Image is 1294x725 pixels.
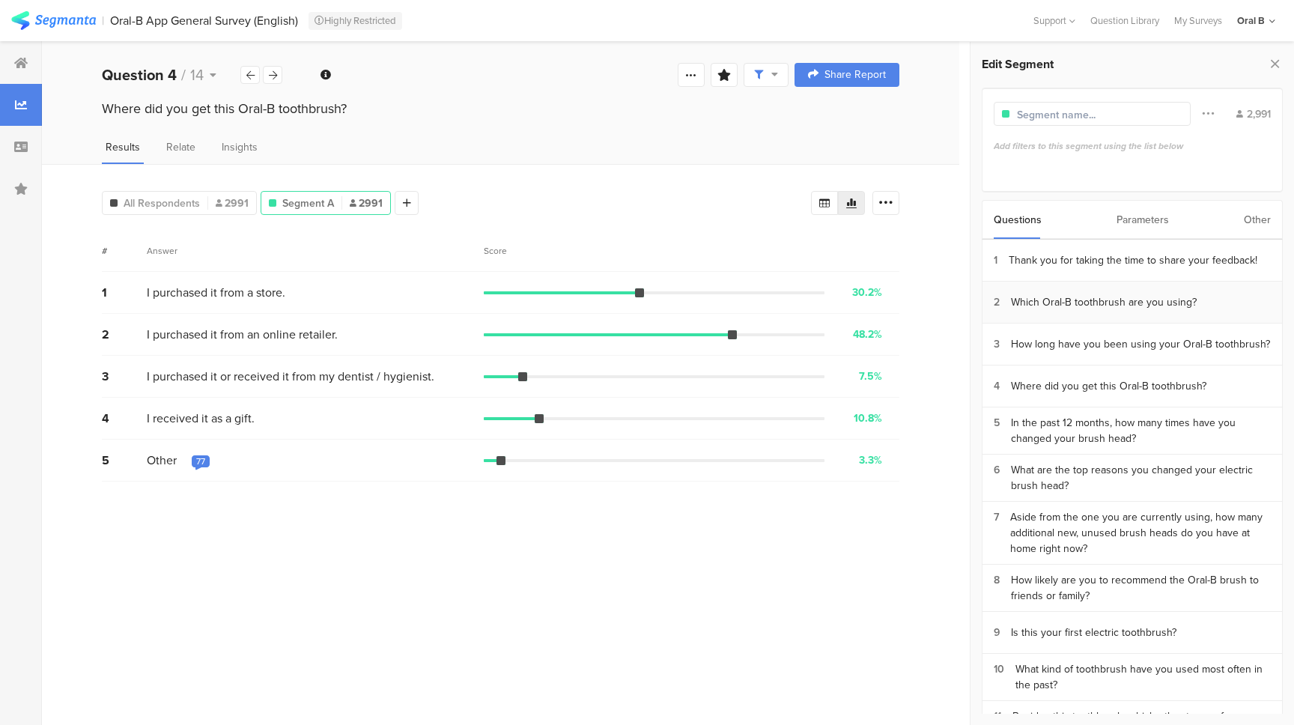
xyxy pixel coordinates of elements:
div: 3.3% [859,452,882,468]
span: / [181,64,186,86]
div: Aside from the one you are currently using, how many additional new, unused brush heads do you ha... [1010,509,1271,556]
div: Where did you get this Oral-B toothbrush? [102,99,899,118]
span: I purchased it from a store. [147,284,285,301]
b: Question 4 [102,64,177,86]
div: Thank you for taking the time to share your feedback! [1009,252,1257,268]
div: Questions [994,201,1042,239]
a: My Surveys [1167,13,1230,28]
div: 3 [102,368,147,385]
span: All Respondents [124,195,200,211]
div: 7 [994,509,1010,556]
img: segmanta logo [11,11,96,30]
div: 7.5% [859,368,882,384]
div: How long have you been using your Oral-B toothbrush? [1011,336,1270,352]
div: In the past 12 months, how many times have you changed your brush head? [1011,415,1271,446]
div: 2,991 [1236,106,1271,122]
div: Add filters to this segment using the list below [994,139,1271,153]
div: 8 [994,572,1011,604]
span: 2991 [350,195,383,211]
div: Which Oral-B toothbrush are you using? [1011,294,1197,310]
span: Relate [166,139,195,155]
span: Segment A [282,195,334,211]
div: 3 [994,336,1011,352]
div: How likely are you to recommend the Oral-B brush to friends or family? [1011,572,1271,604]
div: 4 [102,410,147,427]
div: Where did you get this Oral-B toothbrush? [1011,378,1206,394]
div: 10 [994,661,1015,693]
div: Oral-B App General Survey (English) [110,13,298,28]
div: # [102,244,147,258]
span: Edit Segment [982,55,1054,73]
span: I purchased it or received it from my dentist / hygienist. [147,368,434,385]
div: Is this your first electric toothbrush? [1011,625,1176,640]
div: 5 [102,452,147,469]
span: Other [147,452,177,469]
div: 5 [994,415,1011,446]
input: Segment name... [1017,107,1147,123]
span: Share Report [824,70,886,80]
div: 48.2% [853,327,882,342]
div: 30.2% [852,285,882,300]
span: I received it as a gift. [147,410,255,427]
span: 14 [190,64,204,86]
div: Answer [147,244,177,258]
div: 1 [102,284,147,301]
div: 6 [994,462,1011,494]
div: Support [1033,9,1075,32]
div: What kind of toothbrush have you used most often in the past? [1015,661,1271,693]
div: 2 [994,294,1011,310]
div: 4 [994,378,1011,394]
div: 77 [196,455,205,467]
div: 9 [994,625,1011,640]
div: Highly Restricted [309,12,402,30]
div: | [102,12,104,29]
div: Other [1244,201,1271,239]
div: 2 [102,326,147,343]
div: What are the top reasons you changed your electric brush head? [1011,462,1271,494]
span: 2991 [216,195,249,211]
div: Oral B [1237,13,1265,28]
span: Results [106,139,140,155]
div: 1 [994,252,1009,268]
span: Insights [222,139,258,155]
div: Parameters [1117,201,1169,239]
div: 10.8% [854,410,882,426]
span: I purchased it from an online retailer. [147,326,338,343]
div: Score [484,244,515,258]
a: Question Library [1083,13,1167,28]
